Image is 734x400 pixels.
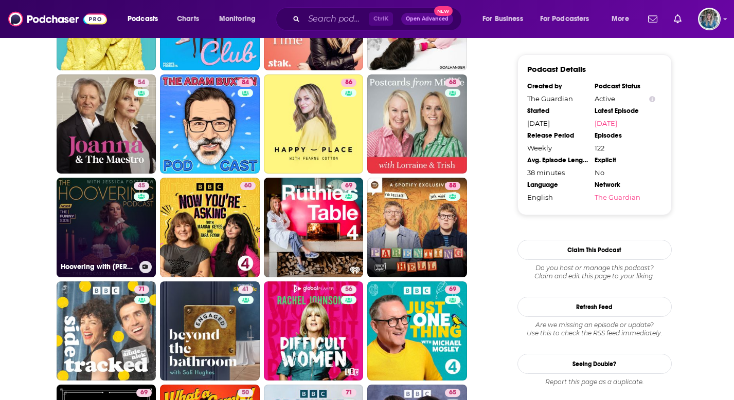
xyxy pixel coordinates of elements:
[595,181,655,189] div: Network
[449,388,456,398] span: 65
[264,74,364,174] a: 86
[138,181,145,191] span: 45
[527,156,588,164] div: Avg. Episode Length
[475,11,536,27] button: open menu
[138,284,145,295] span: 71
[517,240,672,260] button: Claim This Podcast
[527,168,588,177] div: 38 minutes
[540,12,589,26] span: For Podcasters
[670,10,686,28] a: Show notifications dropdown
[341,285,356,294] a: 56
[445,182,460,190] a: 88
[160,178,260,277] a: 60
[341,79,356,87] a: 86
[342,389,356,397] a: 71
[527,119,588,127] div: [DATE]
[212,11,269,27] button: open menu
[136,389,152,397] a: 69
[517,321,672,337] div: Are we missing an episode or update? Use this to check the RSS feed immediately.
[238,389,253,397] a: 50
[138,78,145,88] span: 54
[517,264,672,272] span: Do you host or manage this podcast?
[367,178,467,277] a: 88
[401,13,453,25] button: Open AdvancedNew
[170,11,205,27] a: Charts
[219,12,256,26] span: Monitoring
[527,94,588,103] div: The Guardian
[434,6,453,16] span: New
[242,284,249,295] span: 41
[57,178,156,277] a: 45Hoovering with [PERSON_NAME]
[595,168,655,177] div: No
[134,285,149,294] a: 71
[595,131,655,140] div: Episodes
[134,79,149,87] a: 54
[8,9,107,29] img: Podchaser - Follow, Share and Rate Podcasts
[449,181,456,191] span: 88
[264,281,364,381] a: 56
[517,297,672,317] button: Refresh Feed
[527,144,588,152] div: Weekly
[61,262,135,271] h3: Hoovering with [PERSON_NAME]
[698,8,721,30] img: User Profile
[140,388,148,398] span: 69
[517,264,672,280] div: Claim and edit this page to your liking.
[345,284,352,295] span: 56
[445,389,460,397] a: 65
[449,78,456,88] span: 68
[527,64,586,74] h3: Podcast Details
[533,11,604,27] button: open menu
[238,285,253,294] a: 41
[160,74,260,174] a: 84
[57,74,156,174] a: 54
[367,74,467,174] a: 68
[595,156,655,164] div: Explicit
[595,119,655,127] a: [DATE]
[285,7,472,31] div: Search podcasts, credits, & more...
[369,12,393,26] span: Ctrl K
[160,281,260,381] a: 41
[128,12,158,26] span: Podcasts
[482,12,523,26] span: For Business
[612,12,629,26] span: More
[595,94,655,103] div: Active
[346,388,352,398] span: 71
[445,79,460,87] a: 68
[120,11,171,27] button: open menu
[345,181,352,191] span: 69
[527,82,588,90] div: Created by
[517,378,672,386] div: Report this page as a duplicate.
[517,354,672,374] a: Seeing Double?
[304,11,369,27] input: Search podcasts, credits, & more...
[595,144,655,152] div: 122
[527,193,588,201] div: English
[57,281,156,381] a: 71
[449,284,456,295] span: 69
[698,8,721,30] button: Show profile menu
[698,8,721,30] span: Logged in as EllaDavidson
[595,193,655,201] a: The Guardian
[527,107,588,115] div: Started
[527,181,588,189] div: Language
[649,95,655,103] button: Show Info
[604,11,642,27] button: open menu
[134,182,149,190] a: 45
[527,131,588,140] div: Release Period
[238,79,253,87] a: 84
[644,10,661,28] a: Show notifications dropdown
[240,182,256,190] a: 60
[177,12,199,26] span: Charts
[242,388,249,398] span: 50
[595,82,655,90] div: Podcast Status
[445,285,460,294] a: 69
[345,78,352,88] span: 86
[406,16,449,22] span: Open Advanced
[367,281,467,381] a: 69
[595,107,655,115] div: Latest Episode
[242,78,249,88] span: 84
[244,181,252,191] span: 60
[264,178,364,277] a: 69
[341,182,356,190] a: 69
